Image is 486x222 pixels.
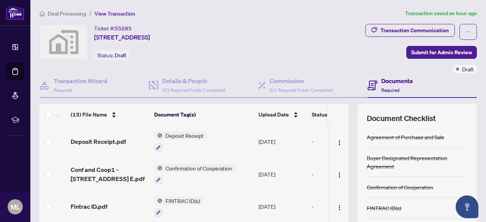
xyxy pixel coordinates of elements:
button: Submit for Admin Review [406,46,477,59]
th: Upload Date [256,104,309,125]
li: / [89,9,92,18]
button: Status IconConfirmation of Cooperation [154,164,235,184]
div: - [312,202,370,211]
img: Status Icon [154,197,163,205]
span: Required [54,87,72,93]
div: FINTRAC ID(s) [367,204,401,212]
span: ellipsis [465,29,471,35]
img: Logo [336,140,342,146]
th: Document Tag(s) [151,104,256,125]
h4: Transaction Wizard [54,76,107,85]
td: [DATE] [256,158,309,191]
button: Status IconDeposit Receipt [154,131,207,152]
img: Logo [336,172,342,178]
span: Conf and Coop1 - [STREET_ADDRESS] E.pdf [71,165,148,183]
span: ML [11,202,20,212]
button: Open asap [456,195,478,218]
button: Transaction Communication [365,24,455,37]
h4: Commission [270,76,333,85]
span: Required [381,87,399,93]
button: Logo [333,168,346,180]
h4: Documents [381,76,413,85]
div: Confirmation of Cooperation [367,183,433,191]
span: FINTRAC ID(s) [163,197,203,205]
span: Deposit Receipt [163,131,207,140]
span: Deposit Receipt.pdf [71,137,126,146]
div: - [312,170,370,178]
img: Status Icon [154,131,163,140]
span: Deal Processing [48,10,86,17]
img: svg%3e [40,24,88,60]
span: 3/3 Required Fields Completed [162,87,225,93]
td: [DATE] [256,125,309,158]
img: Status Icon [154,164,163,172]
span: Fintrac ID.pdf [71,202,107,211]
div: Buyer Designated Representation Agreement [367,154,468,170]
th: (13) File Name [68,104,151,125]
img: Logo [336,205,342,211]
article: Transaction saved an hour ago [405,9,477,18]
img: logo [6,6,24,20]
span: (13) File Name [71,110,107,119]
button: Logo [333,135,346,148]
div: Agreement of Purchase and Sale [367,133,444,141]
div: Ticket #: [94,24,132,33]
span: Draft [115,52,126,59]
span: Submit for Admin Review [411,46,472,58]
span: Upload Date [259,110,289,119]
div: - [312,137,370,146]
span: Confirmation of Cooperation [163,164,235,172]
div: Transaction Communication [380,24,449,36]
h4: Details & People [162,76,225,85]
span: Draft [462,65,474,73]
span: View Transaction [95,10,135,17]
span: Status [312,110,327,119]
button: Logo [333,200,346,213]
span: [STREET_ADDRESS] [94,33,150,42]
div: Status: [94,50,129,60]
th: Status [309,104,373,125]
span: Document Checklist [367,113,436,124]
span: 0/1 Required Fields Completed [270,87,333,93]
button: Status IconFINTRAC ID(s) [154,197,203,217]
span: 55285 [115,25,132,32]
span: home [39,11,45,16]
